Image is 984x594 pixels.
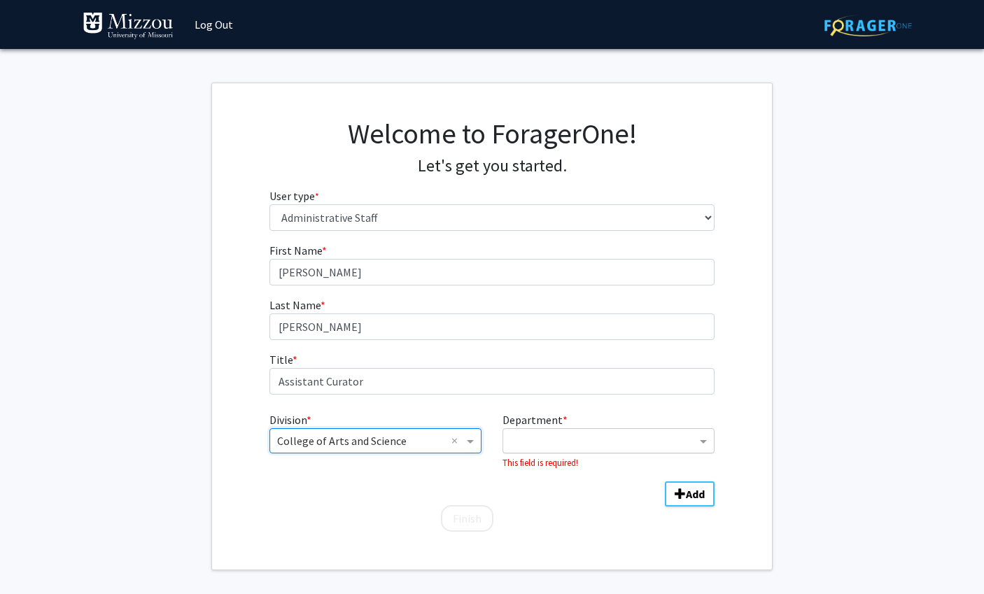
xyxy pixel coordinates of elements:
ng-select: Department [502,428,715,453]
small: This field is required! [502,457,578,468]
button: Finish [441,505,493,532]
div: Department [492,411,725,470]
button: Add Division/Department [665,481,715,507]
span: First Name [269,243,322,257]
img: University of Missouri Logo [83,12,174,40]
ng-select: Division [269,428,482,453]
h4: Let's get you started. [269,156,715,176]
label: User type [269,188,319,204]
h1: Welcome to ForagerOne! [269,117,715,150]
span: Clear all [451,432,463,449]
iframe: Chat [10,531,59,584]
img: ForagerOne Logo [824,15,912,36]
b: Add [686,487,705,501]
span: Title [269,353,293,367]
div: Division [259,411,492,470]
span: Last Name [269,298,321,312]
